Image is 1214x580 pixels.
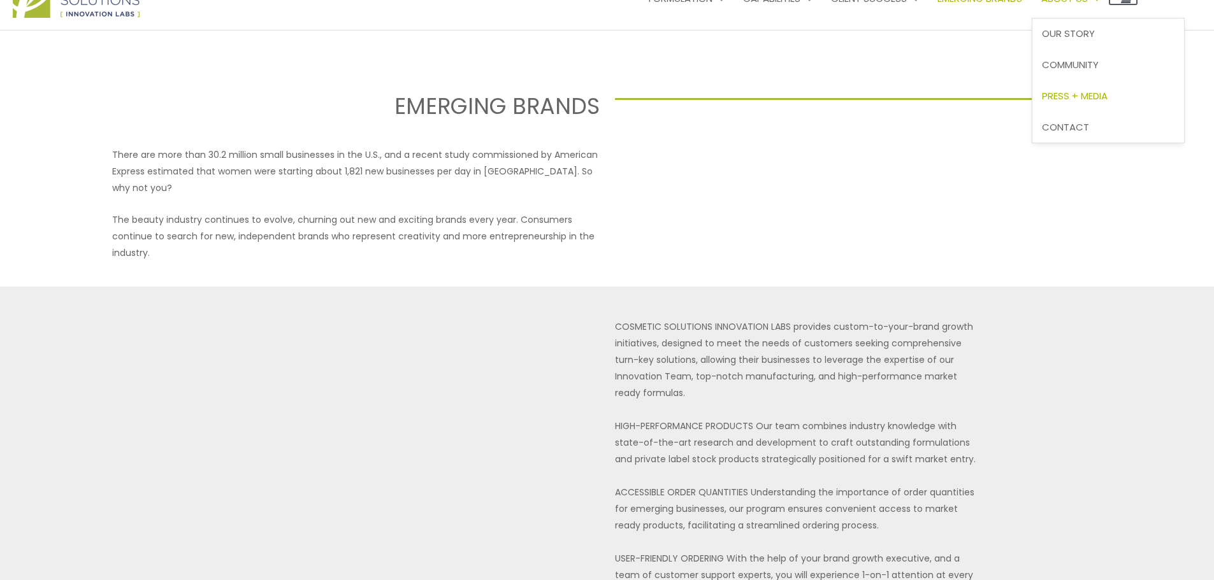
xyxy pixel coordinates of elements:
[112,146,599,196] p: There are more than 30.2 million small businesses in the U.S., and a recent study commissioned by...
[1032,80,1184,111] a: Press + Media
[1042,58,1099,71] span: Community
[1042,89,1108,103] span: Press + Media
[1032,111,1184,143] a: Contact
[1032,18,1184,50] a: Our Story
[1042,120,1089,134] span: Contact
[1042,27,1095,40] span: Our Story
[79,92,600,121] h2: EMERGING BRANDS
[1032,50,1184,81] a: Community
[112,211,599,261] p: The beauty industry continues to evolve, churning out new and exciting brands every year. Consume...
